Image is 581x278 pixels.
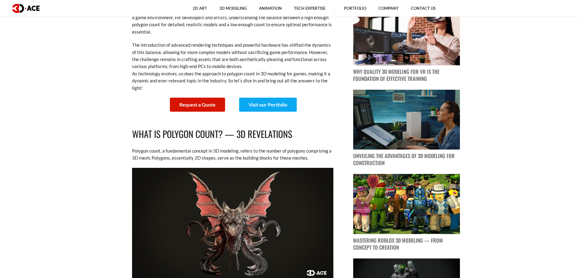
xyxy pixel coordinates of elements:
[132,147,333,162] p: Polygon count, a fundamental concept in 3D modeling, refers to the number of polygons comprising ...
[353,90,460,150] img: blog post image
[353,5,460,82] a: blog post image Why Quality 3D Modeling for VR Is the Foundation of Effective Training
[132,42,333,92] p: The introduction of advanced rendering techniques and powerful hardware has shifted the dynamics ...
[239,98,297,112] a: Visit our Portfolio
[353,153,460,167] p: Unveiling the Advantages of 3D Modeling for Construction
[170,98,225,112] a: Request a Quote
[353,68,460,82] p: Why Quality 3D Modeling for VR Is the Foundation of Effective Training
[353,237,460,251] p: Mastering Roblox 3D Modeling — From Concept to Creation
[353,5,460,65] img: blog post image
[353,174,460,234] img: blog post image
[353,90,460,167] a: blog post image Unveiling the Advantages of 3D Modeling for Construction
[132,127,333,141] h2: What Is Polygon Count? — 3D Revelations
[12,4,40,13] img: logo dark
[353,174,460,251] a: blog post image Mastering Roblox 3D Modeling — From Concept to Creation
